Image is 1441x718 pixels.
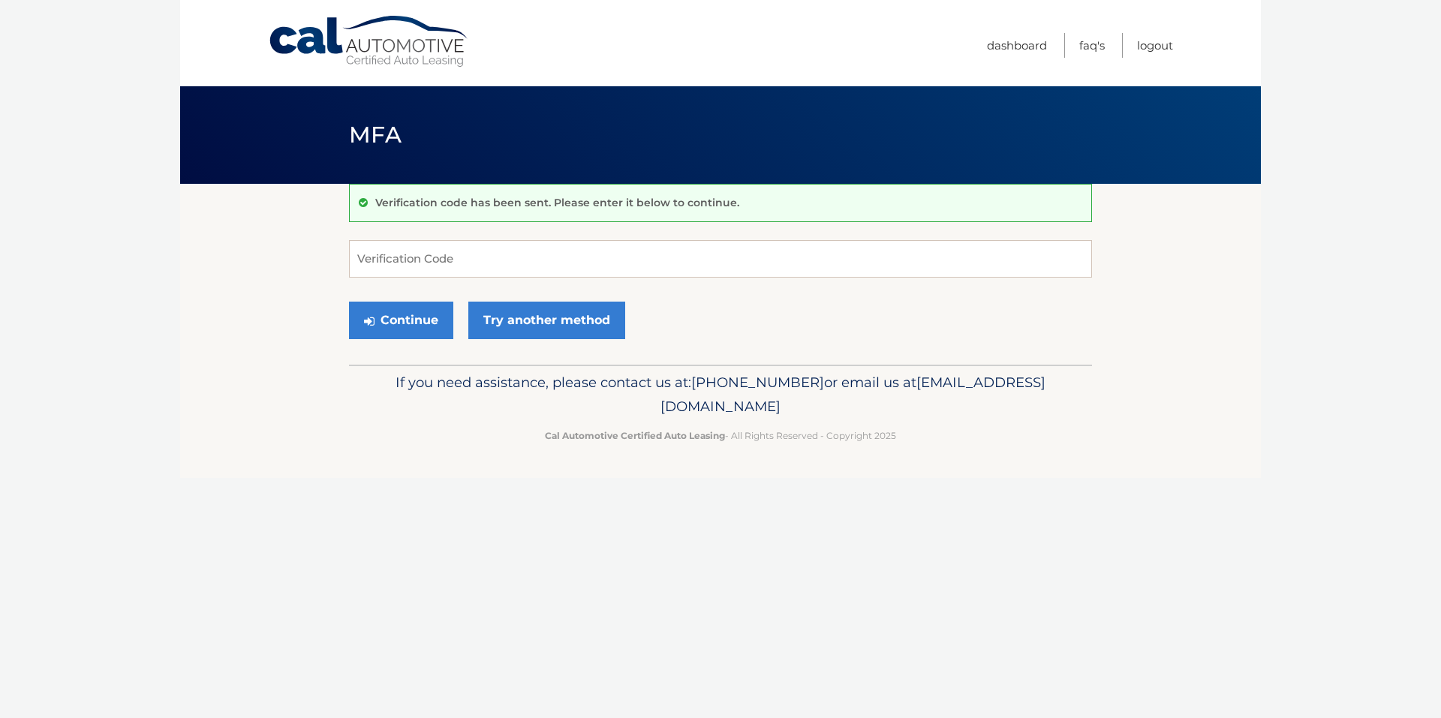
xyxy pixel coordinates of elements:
span: MFA [349,121,402,149]
a: Try another method [468,302,625,339]
a: Logout [1137,33,1173,58]
strong: Cal Automotive Certified Auto Leasing [545,430,725,441]
a: Cal Automotive [268,15,471,68]
span: [EMAIL_ADDRESS][DOMAIN_NAME] [660,374,1045,415]
span: [PHONE_NUMBER] [691,374,824,391]
a: Dashboard [987,33,1047,58]
a: FAQ's [1079,33,1105,58]
p: If you need assistance, please contact us at: or email us at [359,371,1082,419]
input: Verification Code [349,240,1092,278]
p: - All Rights Reserved - Copyright 2025 [359,428,1082,443]
button: Continue [349,302,453,339]
p: Verification code has been sent. Please enter it below to continue. [375,196,739,209]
